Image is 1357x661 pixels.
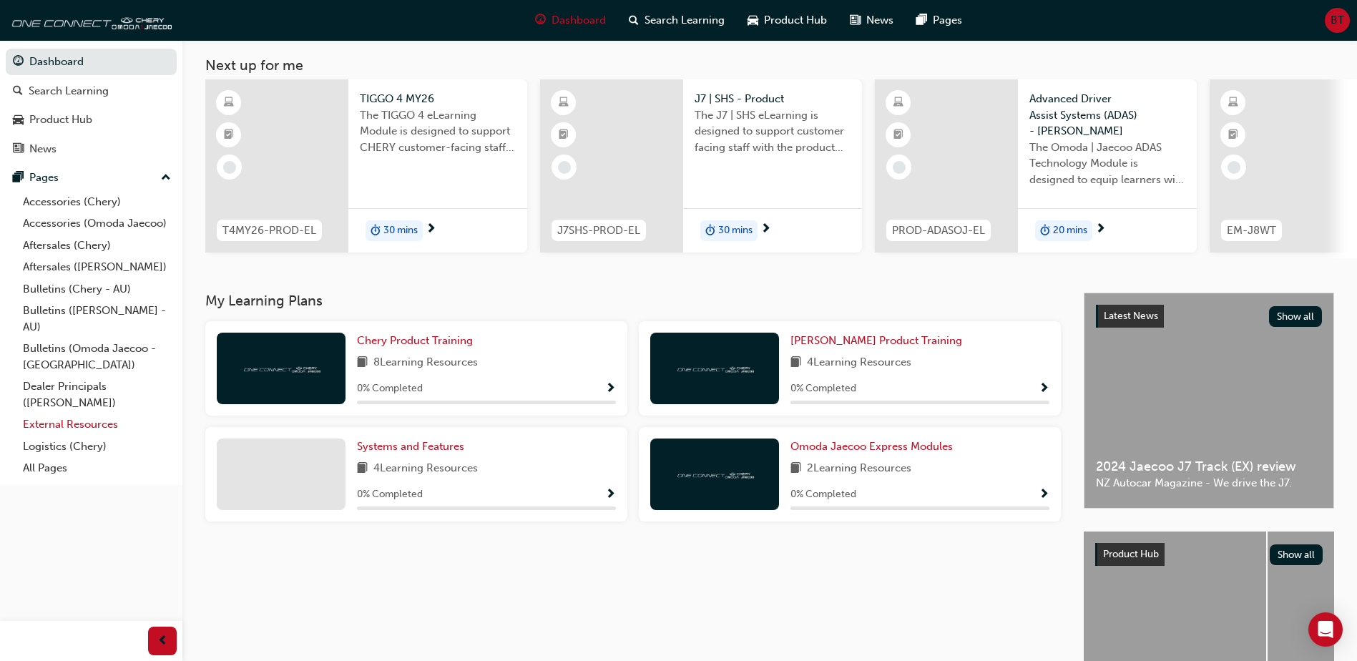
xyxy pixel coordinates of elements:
[675,361,754,375] img: oneconnect
[1270,544,1323,565] button: Show all
[17,300,177,338] a: Bulletins ([PERSON_NAME] - AU)
[617,6,736,35] a: search-iconSearch Learning
[605,486,616,504] button: Show Progress
[559,94,569,112] span: learningResourceType_ELEARNING-icon
[916,11,927,29] span: pages-icon
[6,165,177,191] button: Pages
[224,94,234,112] span: learningResourceType_ELEARNING-icon
[222,222,316,239] span: T4MY26-PROD-EL
[1103,548,1159,560] span: Product Hub
[807,354,911,372] span: 4 Learning Resources
[1084,293,1334,509] a: Latest NewsShow all2024 Jaecoo J7 Track (EX) reviewNZ Autocar Magazine - We drive the J7.
[807,460,911,478] span: 2 Learning Resources
[17,338,177,376] a: Bulletins (Omoda Jaecoo - [GEOGRAPHIC_DATA])
[790,381,856,397] span: 0 % Completed
[557,222,640,239] span: J7SHS-PROD-EL
[605,383,616,396] span: Show Progress
[736,6,838,35] a: car-iconProduct Hub
[6,78,177,104] a: Search Learning
[357,354,368,372] span: book-icon
[893,161,906,174] span: learningRecordVerb_NONE-icon
[357,440,464,453] span: Systems and Features
[224,126,234,145] span: booktick-icon
[559,126,569,145] span: booktick-icon
[764,12,827,29] span: Product Hub
[373,460,478,478] span: 4 Learning Resources
[357,460,368,478] span: book-icon
[1039,489,1049,501] span: Show Progress
[29,170,59,186] div: Pages
[17,436,177,458] a: Logistics (Chery)
[357,486,423,503] span: 0 % Completed
[17,457,177,479] a: All Pages
[645,12,725,29] span: Search Learning
[357,381,423,397] span: 0 % Completed
[373,354,478,372] span: 8 Learning Resources
[357,334,473,347] span: Chery Product Training
[1095,223,1106,236] span: next-icon
[205,79,527,253] a: T4MY26-PROD-ELTIGGO 4 MY26The TIGGO 4 eLearning Module is designed to support CHERY customer-faci...
[13,172,24,185] span: pages-icon
[718,222,753,239] span: 30 mins
[1269,306,1323,327] button: Show all
[6,49,177,75] a: Dashboard
[524,6,617,35] a: guage-iconDashboard
[905,6,974,35] a: pages-iconPages
[1029,139,1185,188] span: The Omoda | Jaecoo ADAS Technology Module is designed to equip learners with essential knowledge ...
[205,293,1061,309] h3: My Learning Plans
[695,91,851,107] span: J7 | SHS - Product
[6,46,177,165] button: DashboardSearch LearningProduct HubNews
[790,439,959,455] a: Omoda Jaecoo Express Modules
[1039,380,1049,398] button: Show Progress
[705,222,715,240] span: duration-icon
[893,126,903,145] span: booktick-icon
[13,85,23,98] span: search-icon
[1096,475,1322,491] span: NZ Autocar Magazine - We drive the J7.
[552,12,606,29] span: Dashboard
[426,223,436,236] span: next-icon
[17,212,177,235] a: Accessories (Omoda Jaecoo)
[13,56,24,69] span: guage-icon
[605,380,616,398] button: Show Progress
[7,6,172,34] img: oneconnect
[17,278,177,300] a: Bulletins (Chery - AU)
[17,235,177,257] a: Aftersales (Chery)
[1228,94,1238,112] span: learningResourceType_ELEARNING-icon
[182,57,1357,74] h3: Next up for me
[157,632,168,650] span: prev-icon
[13,114,24,127] span: car-icon
[1096,305,1322,328] a: Latest NewsShow all
[1228,161,1240,174] span: learningRecordVerb_NONE-icon
[1039,383,1049,396] span: Show Progress
[748,11,758,29] span: car-icon
[360,107,516,156] span: The TIGGO 4 eLearning Module is designed to support CHERY customer-facing staff with the product ...
[1104,310,1158,322] span: Latest News
[629,11,639,29] span: search-icon
[371,222,381,240] span: duration-icon
[17,191,177,213] a: Accessories (Chery)
[17,413,177,436] a: External Resources
[866,12,893,29] span: News
[223,161,236,174] span: learningRecordVerb_NONE-icon
[29,141,57,157] div: News
[1029,91,1185,139] span: Advanced Driver Assist Systems (ADAS) - [PERSON_NAME]
[1053,222,1087,239] span: 20 mins
[1228,126,1238,145] span: booktick-icon
[790,354,801,372] span: book-icon
[790,486,856,503] span: 0 % Completed
[161,169,171,187] span: up-icon
[1325,8,1350,33] button: BT
[875,79,1197,253] a: PROD-ADASOJ-ELAdvanced Driver Assist Systems (ADAS) - [PERSON_NAME]The Omoda | Jaecoo ADAS Techno...
[535,11,546,29] span: guage-icon
[893,94,903,112] span: learningResourceType_ELEARNING-icon
[1227,222,1276,239] span: EM-J8WT
[790,440,953,453] span: Omoda Jaecoo Express Modules
[13,143,24,156] span: news-icon
[29,112,92,128] div: Product Hub
[892,222,985,239] span: PROD-ADASOJ-EL
[17,376,177,413] a: Dealer Principals ([PERSON_NAME])
[850,11,861,29] span: news-icon
[17,256,177,278] a: Aftersales ([PERSON_NAME])
[1331,12,1344,29] span: BT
